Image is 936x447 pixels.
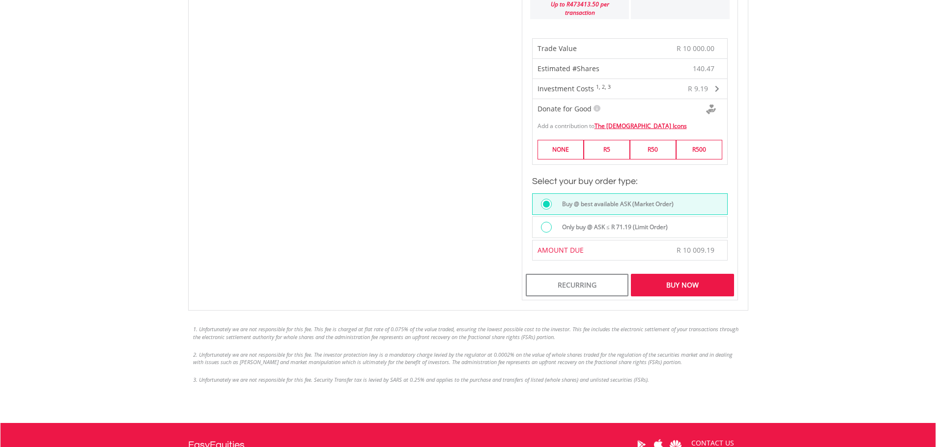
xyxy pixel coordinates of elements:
h3: Select your buy order type: [532,175,728,188]
span: Investment Costs [538,84,594,93]
li: 3. Unfortunately we are not responsible for this fee. Security Transfer tax is levied by SARS at ... [193,376,743,384]
span: Trade Value [538,44,577,53]
div: Add a contribution to [533,117,727,130]
label: NONE [538,140,584,159]
span: Donate for Good [538,104,592,113]
span: R 9.19 [688,84,708,93]
div: Recurring [526,274,628,296]
span: R 10 009.19 [677,245,714,255]
span: Estimated #Shares [538,64,599,73]
label: Only buy @ ASK ≤ R 71.19 (Limit Order) [556,222,668,233]
img: Donte For Good [706,105,716,114]
span: 140.47 [693,64,714,74]
span: AMOUNT DUE [538,245,584,255]
li: 2. Unfortunately we are not responsible for this fee. The investor protection levy is a mandatory... [193,351,743,366]
label: R5 [584,140,630,159]
li: 1. Unfortunately we are not responsible for this fee. This fee is charged at flat rate of 0.075% ... [193,325,743,341]
label: Buy @ best available ASK (Market Order) [556,199,674,210]
span: R 10 000.00 [677,44,714,53]
sup: 1, 2, 3 [596,83,611,90]
a: The [DEMOGRAPHIC_DATA] Icons [595,122,687,130]
div: Buy Now [631,274,734,296]
label: R500 [676,140,722,159]
label: R50 [630,140,676,159]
